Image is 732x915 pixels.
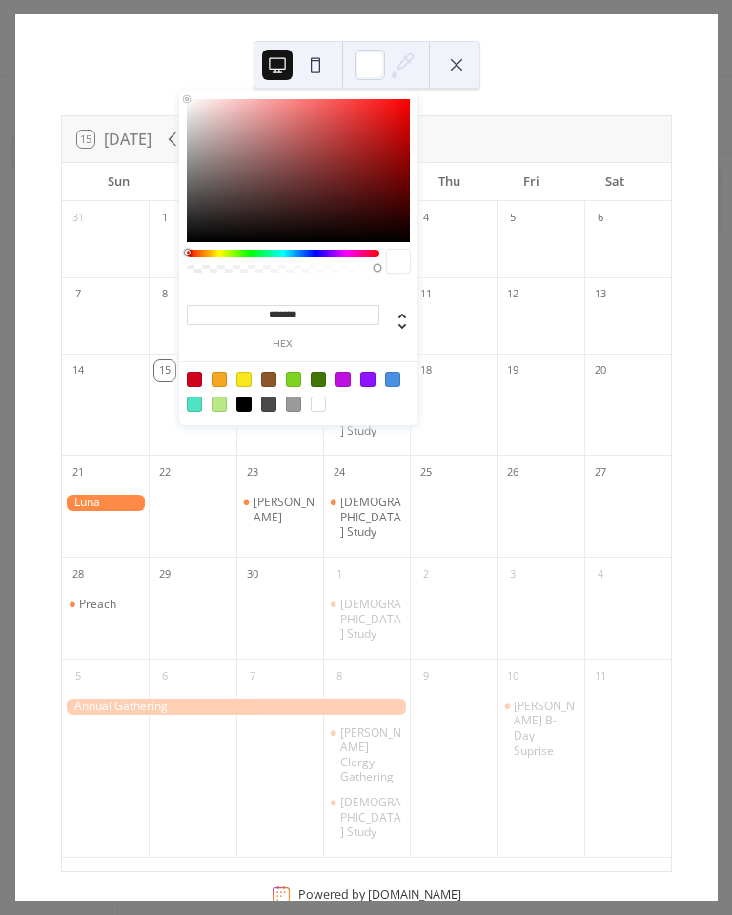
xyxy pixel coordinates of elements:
a: [DOMAIN_NAME] [368,887,461,904]
div: Powered by [298,887,461,904]
div: #50E3C2 [187,396,202,412]
div: #D0021B [187,372,202,387]
div: 19 [502,360,523,381]
div: 23 [242,461,263,482]
div: #F5A623 [212,372,227,387]
div: 28 [68,563,89,584]
div: 4 [416,208,437,229]
div: #8B572A [261,372,276,387]
div: Fri [491,163,574,201]
div: [DEMOGRAPHIC_DATA] Study [340,597,402,641]
div: 21 [68,461,89,482]
div: #000000 [236,396,252,412]
div: #7ED321 [286,372,301,387]
div: 3 [502,563,523,584]
div: Preach [79,597,116,612]
div: 26 [502,461,523,482]
div: #9013FE [360,372,376,387]
div: 4 [590,563,611,584]
div: Sun [77,163,160,201]
div: 29 [154,563,175,584]
div: #F8E71C [236,372,252,387]
div: #9B9B9B [286,396,301,412]
div: 8 [329,665,350,686]
div: #417505 [311,372,326,387]
label: hex [187,339,379,350]
div: #4A4A4A [261,396,276,412]
div: 11 [590,665,611,686]
div: [PERSON_NAME] B-Day Suprise [514,699,576,758]
div: 30 [242,563,263,584]
div: Mon [160,163,243,201]
div: Luna Birthday [62,495,149,511]
div: 8 [154,284,175,305]
div: 11 [416,284,437,305]
div: Kyle Martin B-Day Suprise [497,699,583,758]
div: [PERSON_NAME] [254,495,315,524]
div: 1 [154,208,175,229]
div: [PERSON_NAME] Clergy Gathering [340,725,402,784]
div: Justin [236,495,323,524]
div: 24 [329,461,350,482]
div: #FFFFFF [311,396,326,412]
div: [DEMOGRAPHIC_DATA] Study [340,495,402,539]
div: Bible Study [323,795,410,840]
div: Preach [62,597,149,612]
div: 31 [68,208,89,229]
div: Thu [408,163,491,201]
div: #4A90E2 [385,372,400,387]
div: #BD10E0 [335,372,351,387]
div: 5 [68,665,89,686]
div: Bible Study [323,495,410,539]
div: 13 [590,284,611,305]
div: 1 [329,563,350,584]
div: 20 [590,360,611,381]
div: 2 [416,563,437,584]
div: 7 [68,284,89,305]
div: 22 [154,461,175,482]
div: Bible Study [323,597,410,641]
div: Bloomer Clergy Gathering [323,725,410,784]
div: 10 [502,665,523,686]
div: 14 [68,360,89,381]
div: 5 [502,208,523,229]
div: 7 [242,665,263,686]
div: #B8E986 [212,396,227,412]
div: 15 [154,360,175,381]
div: 27 [590,461,611,482]
div: 9 [416,665,437,686]
div: 6 [154,665,175,686]
div: 6 [590,208,611,229]
div: Sat [573,163,656,201]
div: [DEMOGRAPHIC_DATA] Study [340,795,402,840]
div: 25 [416,461,437,482]
div: 12 [502,284,523,305]
div: 18 [416,360,437,381]
div: Annual Gathering [62,699,410,715]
